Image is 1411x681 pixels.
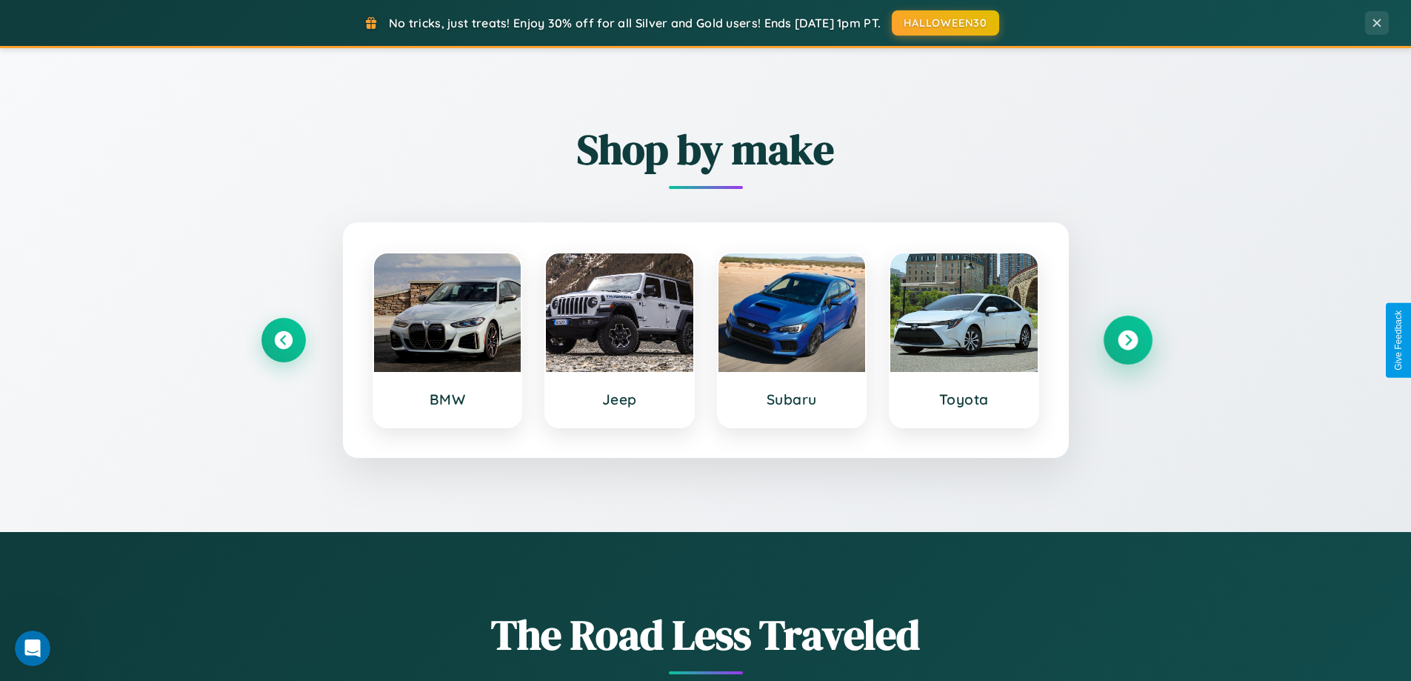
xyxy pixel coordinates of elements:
button: HALLOWEEN30 [892,10,999,36]
div: Give Feedback [1393,310,1404,371]
h3: Subaru [733,391,851,408]
span: No tricks, just treats! Enjoy 30% off for all Silver and Gold users! Ends [DATE] 1pm PT. [389,16,881,30]
h2: Shop by make [261,121,1150,178]
h1: The Road Less Traveled [261,606,1150,663]
h3: BMW [389,391,507,408]
iframe: Intercom live chat [15,631,50,666]
h3: Toyota [905,391,1023,408]
h3: Jeep [561,391,678,408]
